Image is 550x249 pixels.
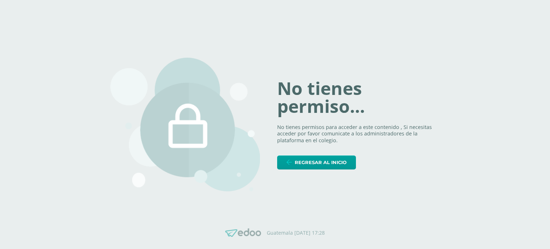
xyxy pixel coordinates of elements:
img: Edoo [225,228,261,237]
span: Regresar al inicio [295,156,347,169]
p: No tienes permisos para acceder a este contenido , Si necesitas acceder por favor comunicate a lo... [277,124,440,144]
p: Guatemala [DATE] 17:28 [267,230,325,236]
img: 403.png [110,58,260,192]
h1: No tienes permiso... [277,80,440,115]
a: Regresar al inicio [277,155,356,169]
